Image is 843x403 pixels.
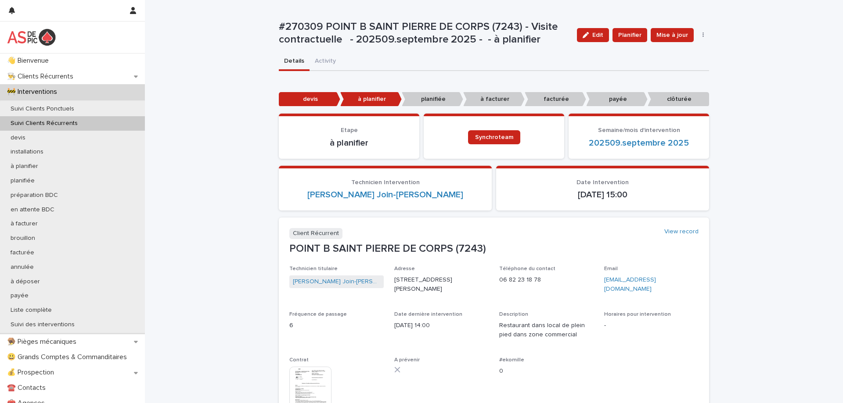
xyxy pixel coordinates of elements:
[289,228,342,239] p: Client Récurrent
[475,134,513,140] span: Synchroteam
[499,266,555,271] span: Téléphone du contact
[4,292,36,300] p: payée
[604,277,656,292] a: [EMAIL_ADDRESS][DOMAIN_NAME]
[4,307,59,314] p: Liste complète
[4,321,82,328] p: Suivi des interventions
[499,367,594,376] p: 0
[604,266,618,271] span: Email
[612,28,647,42] button: Planifier
[604,321,699,330] p: -
[289,138,409,148] p: à planifier
[402,92,463,107] p: planifiée
[463,92,525,107] p: à facturer
[4,88,64,96] p: 🚧 Interventions
[4,163,45,170] p: à planifier
[4,368,61,377] p: 💰 Prospection
[279,21,570,46] p: #270309 POINT B SAINT PIERRE DE CORPS (7243) - Visite contractuelle - 202509.septembre 2025 - - à...
[279,53,310,71] button: Details
[310,53,341,71] button: Activity
[648,92,709,107] p: clôturée
[499,321,594,339] p: Restaurant dans local de plein pied dans zone commercial
[499,357,524,363] span: #ekomille
[499,312,528,317] span: Description
[279,92,340,107] p: devis
[4,177,42,185] p: planifiée
[589,138,689,148] a: 202509.septembre 2025
[618,31,641,39] span: Planifier
[507,189,699,200] p: [DATE] 15:00
[394,266,415,271] span: Adresse
[289,321,384,330] p: 6
[586,92,648,107] p: payée
[4,353,134,361] p: 😃 Grands Comptes & Commanditaires
[4,105,81,113] p: Suivi Clients Ponctuels
[499,275,594,285] p: 06 82 23 18 78
[4,220,45,228] p: à facturer
[394,312,462,317] span: Date dernière intervention
[4,384,53,392] p: ☎️ Contacts
[351,179,420,185] span: Technicien Intervention
[664,228,699,235] a: View record
[4,264,41,271] p: annulée
[4,235,42,242] p: brouillon
[307,189,463,200] a: [PERSON_NAME] Join-[PERSON_NAME]
[289,357,309,363] span: Contrat
[592,32,603,38] span: Edit
[4,148,50,156] p: installations
[4,206,61,214] p: en attente BDC
[4,120,85,127] p: Suivi Clients Récurrents
[525,92,586,107] p: facturée
[341,127,358,133] span: Etape
[4,249,41,257] p: facturée
[4,338,83,346] p: 🪤 Pièges mécaniques
[4,57,56,65] p: 👋 Bienvenue
[651,28,694,42] button: Mise à jour
[576,179,629,185] span: Date Intervention
[293,277,380,286] a: [PERSON_NAME] Join-[PERSON_NAME]
[468,130,520,144] a: Synchroteam
[4,72,80,81] p: 👨‍🍳 Clients Récurrents
[4,192,65,199] p: préparation BDC
[340,92,402,107] p: à planifier
[394,321,489,330] p: [DATE] 14:00
[394,275,489,294] p: [STREET_ADDRESS][PERSON_NAME]
[7,29,56,46] img: yKcqic14S0S6KrLdrqO6
[4,134,32,142] p: devis
[598,127,680,133] span: Semaine/mois d'intervention
[604,312,671,317] span: Horaires pour intervention
[289,312,347,317] span: Fréquence de passage
[4,278,47,285] p: à déposer
[577,28,609,42] button: Edit
[289,266,338,271] span: Technicien titulaire
[289,243,699,255] p: POINT B SAINT PIERRE DE CORPS (7243)
[394,357,420,363] span: A prévenir
[656,31,688,39] span: Mise à jour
